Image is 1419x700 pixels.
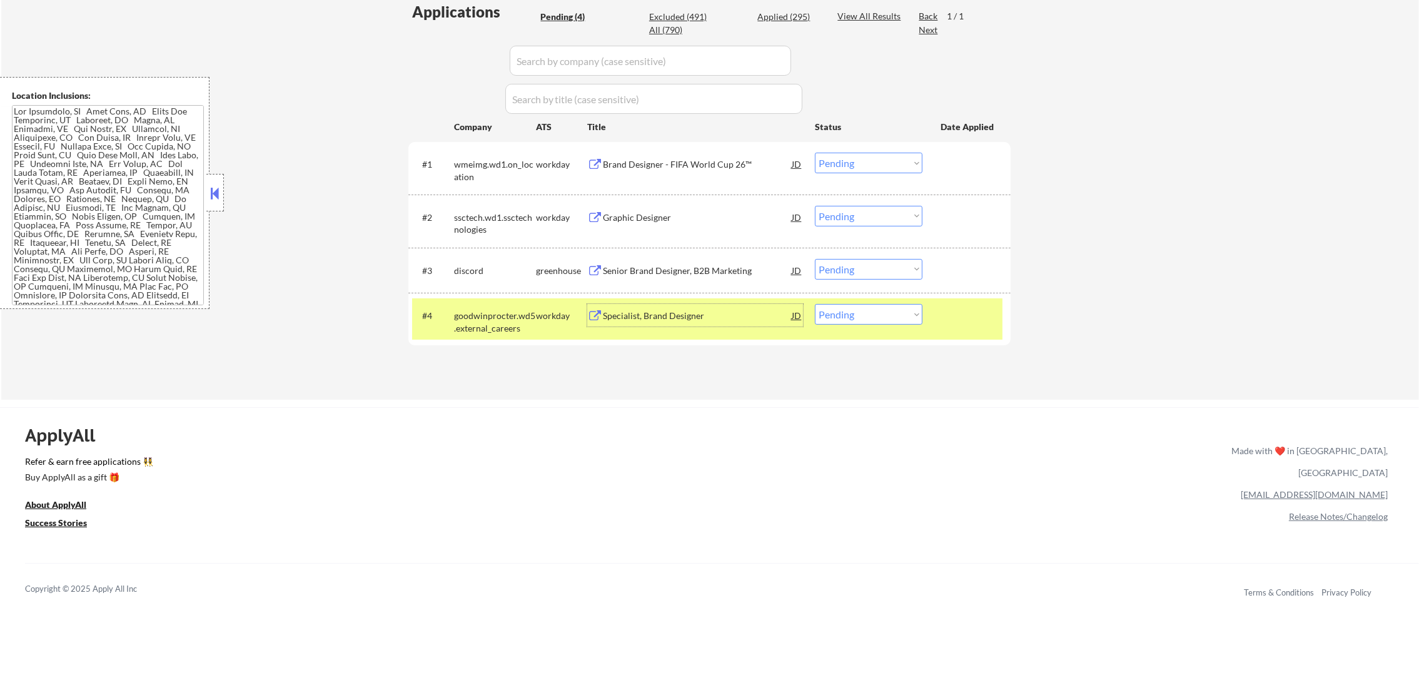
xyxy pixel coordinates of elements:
div: View All Results [837,10,904,23]
div: Pending (4) [540,11,603,23]
div: Next [919,24,939,36]
a: Privacy Policy [1321,587,1371,597]
div: #2 [422,211,444,224]
div: ApplyAll [25,425,109,446]
input: Search by company (case sensitive) [510,46,791,76]
a: Release Notes/Changelog [1289,511,1388,522]
a: [EMAIL_ADDRESS][DOMAIN_NAME] [1241,489,1388,500]
div: JD [790,206,803,228]
div: #4 [422,310,444,322]
u: Success Stories [25,517,87,528]
div: Title [587,121,803,133]
div: Applications [412,4,536,19]
div: discord [454,265,536,277]
div: workday [536,211,587,224]
a: Terms & Conditions [1244,587,1314,597]
div: JD [790,153,803,175]
div: Applied (295) [757,11,820,23]
div: Senior Brand Designer, B2B Marketing [603,265,792,277]
div: #3 [422,265,444,277]
div: Status [815,115,922,138]
div: Brand Designer - FIFA World Cup 26™ [603,158,792,171]
div: ATS [536,121,587,133]
div: Made with ❤️ in [GEOGRAPHIC_DATA], [GEOGRAPHIC_DATA] [1226,440,1388,484]
a: About ApplyAll [25,498,104,514]
div: goodwinprocter.wd5.external_careers [454,310,536,334]
div: Graphic Designer [603,211,792,224]
a: Refer & earn free applications 👯‍♀️ [25,457,970,470]
div: Copyright © 2025 Apply All Inc [25,583,169,596]
a: Buy ApplyAll as a gift 🎁 [25,470,150,486]
div: Date Applied [941,121,996,133]
a: Success Stories [25,516,104,532]
div: Specialist, Brand Designer [603,310,792,322]
div: All (790) [649,24,712,36]
div: JD [790,259,803,282]
div: wmeimg.wd1.on_location [454,158,536,183]
div: 1 / 1 [947,10,976,23]
input: Search by title (case sensitive) [505,84,802,114]
div: Buy ApplyAll as a gift 🎁 [25,473,150,482]
div: JD [790,304,803,327]
div: #1 [422,158,444,171]
div: greenhouse [536,265,587,277]
u: About ApplyAll [25,499,86,510]
div: Location Inclusions: [12,89,205,102]
div: workday [536,158,587,171]
div: Back [919,10,939,23]
div: ssctech.wd1.ssctechnologies [454,211,536,236]
div: workday [536,310,587,322]
div: Excluded (491) [649,11,712,23]
div: Company [454,121,536,133]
